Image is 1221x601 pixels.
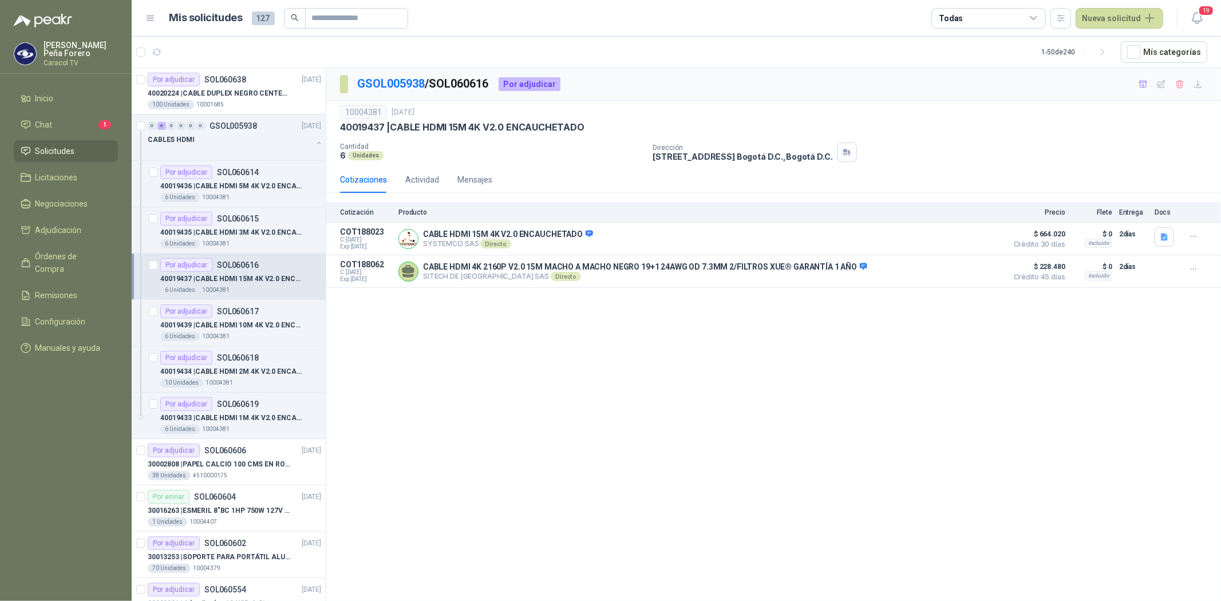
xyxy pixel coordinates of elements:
[35,118,53,131] span: Chat
[160,320,303,331] p: 40019439 | CABLE HDMI 10M 4K V2.0 ENCAUCHETADO
[653,152,832,161] p: [STREET_ADDRESS] Bogotá D.C. , Bogotá D.C.
[148,73,200,86] div: Por adjudicar
[1119,208,1148,216] p: Entrega
[35,92,54,105] span: Inicio
[177,122,185,130] div: 0
[148,552,290,563] p: 30013253 | SOPORTE PARA PORTÁTIL ALUMINIO PLEGABLE VTA
[1008,241,1065,248] span: Crédito 30 días
[340,208,392,216] p: Cotización
[98,120,111,129] span: 1
[160,212,212,226] div: Por adjudicar
[148,505,290,516] p: 30016263 | ESMERIL 8"BC 1HP 750W 127V 3450RPM URREA
[1121,41,1207,63] button: Mís categorías
[302,492,321,503] p: [DATE]
[35,250,107,275] span: Órdenes de Compra
[551,272,581,281] div: Directo
[291,14,299,22] span: search
[202,193,230,202] p: 10004381
[44,60,118,66] p: Caracol TV
[148,444,200,457] div: Por adjudicar
[132,300,326,346] a: Por adjudicarSOL06061740019439 |CABLE HDMI 10M 4K V2.0 ENCAUCHETADO6 Unidades10004381
[160,227,303,238] p: 40019435 | CABLE HDMI 3M 4K V2.0 ENCAUCHETADO
[148,459,290,470] p: 30002808 | PAPEL CALCIO 100 CMS EN ROLLO DE 100 GR
[14,88,118,109] a: Inicio
[204,446,246,454] p: SOL060606
[132,439,326,485] a: Por adjudicarSOL060606[DATE] 30002808 |PAPEL CALCIO 100 CMS EN ROLLO DE 100 GR38 Unidades4510000175
[44,41,118,57] p: [PERSON_NAME] Peña Forero
[340,143,643,151] p: Cantidad
[1008,274,1065,280] span: Crédito 45 días
[1072,260,1112,274] p: $ 0
[167,122,176,130] div: 0
[423,262,867,272] p: CABLE HDMI 4K 2160P V2.0 15M MACHO A MACHO NEGRO 19+1 24AWG OD 7.3MM 2/FILTROS XUE® GARANTÍA 1 AÑO
[405,173,439,186] div: Actividad
[148,517,187,527] div: 1 Unidades
[217,215,259,223] p: SOL060615
[302,584,321,595] p: [DATE]
[210,122,257,130] p: GSOL005938
[169,10,243,26] h1: Mis solicitudes
[148,88,290,99] p: 40020224 | CABLE DUPLEX NEGRO CENTELSA 2X12 (COLOR NEGRO)
[160,193,200,202] div: 6 Unidades
[160,332,200,341] div: 6 Unidades
[35,342,101,354] span: Manuales y ayuda
[148,583,200,596] div: Por adjudicar
[1198,5,1214,16] span: 19
[217,400,259,408] p: SOL060619
[202,239,230,248] p: 10004381
[160,378,203,388] div: 10 Unidades
[160,258,212,272] div: Por adjudicar
[187,122,195,130] div: 0
[35,315,86,328] span: Configuración
[160,413,303,424] p: 40019433 | CABLE HDMI 1M 4K V2.0 ENCAUCHETADO
[302,121,321,132] p: [DATE]
[148,119,323,156] a: 0 6 0 0 0 0 GSOL005938[DATE] CABLES HDMI
[160,351,212,365] div: Por adjudicar
[1072,208,1112,216] p: Flete
[1119,260,1148,274] p: 2 días
[14,337,118,359] a: Manuales y ayuda
[148,564,191,573] div: 70 Unidades
[340,260,392,269] p: COT188062
[160,425,200,434] div: 6 Unidades
[217,261,259,269] p: SOL060616
[196,100,224,109] p: 10001685
[480,239,511,248] div: Directo
[217,168,259,176] p: SOL060614
[399,230,418,248] img: Company Logo
[14,43,36,65] img: Company Logo
[132,393,326,439] a: Por adjudicarSOL06061940019433 |CABLE HDMI 1M 4K V2.0 ENCAUCHETADO6 Unidades10004381
[206,378,233,388] p: 10004381
[1187,8,1207,29] button: 19
[1008,260,1065,274] span: $ 228.480
[1072,227,1112,241] p: $ 0
[217,307,259,315] p: SOL060617
[14,246,118,280] a: Órdenes de Compra
[132,346,326,393] a: Por adjudicarSOL06061840019434 |CABLE HDMI 2M 4K V2.0 ENCAUCHETADO10 Unidades10004381
[194,493,236,501] p: SOL060604
[132,485,326,532] a: Por enviarSOL060604[DATE] 30016263 |ESMERIL 8"BC 1HP 750W 127V 3450RPM URREA1 Unidades10004407
[157,122,166,130] div: 6
[132,254,326,300] a: Por adjudicarSOL06061640019437 |CABLE HDMI 15M 4K V2.0 ENCAUCHETADO6 Unidades10004381
[14,219,118,241] a: Adjudicación
[302,74,321,85] p: [DATE]
[217,354,259,362] p: SOL060618
[204,586,246,594] p: SOL060554
[204,539,246,547] p: SOL060602
[148,471,191,480] div: 38 Unidades
[132,68,326,114] a: Por adjudicarSOL060638[DATE] 40020224 |CABLE DUPLEX NEGRO CENTELSA 2X12 (COLOR NEGRO)100 Unidades...
[35,145,75,157] span: Solicitudes
[398,208,1001,216] p: Producto
[202,332,230,341] p: 10004381
[202,286,230,295] p: 10004381
[392,107,414,118] p: [DATE]
[340,105,387,119] div: 10004381
[14,284,118,306] a: Remisiones
[14,140,118,162] a: Solicitudes
[35,171,78,184] span: Licitaciones
[348,151,384,160] div: Unidades
[457,173,492,186] div: Mensajes
[1119,227,1148,241] p: 2 días
[160,181,303,192] p: 40019436 | CABLE HDMI 5M 4K V2.0 ENCAUCHETADO
[1085,239,1112,248] div: Incluido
